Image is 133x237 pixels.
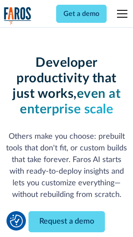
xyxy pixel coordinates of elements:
button: Cookie Settings [10,215,23,228]
img: Revisit consent button [10,215,23,228]
a: home [4,7,32,25]
strong: Developer productivity that just works, [13,56,117,100]
a: Request a demo [28,211,105,232]
div: menu [112,3,129,24]
a: Get a demo [56,5,107,23]
img: Logo of the analytics and reporting company Faros. [4,7,32,25]
p: Others make you choose: prebuilt tools that don't fit, or custom builds that take forever. Faros ... [4,131,129,201]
